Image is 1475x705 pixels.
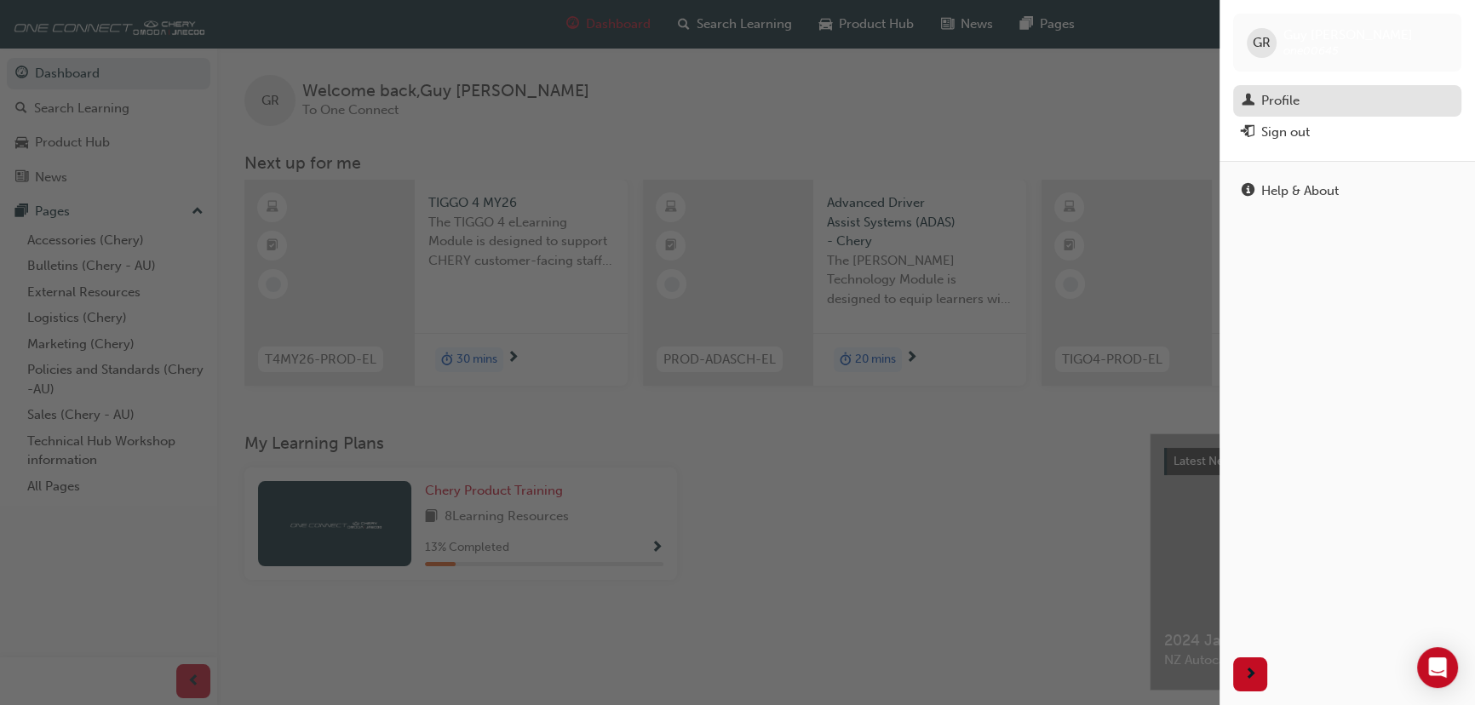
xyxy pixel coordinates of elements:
[1233,175,1461,207] a: Help & About
[1242,184,1254,199] span: info-icon
[1233,85,1461,117] a: Profile
[1261,123,1310,142] div: Sign out
[1244,664,1257,685] span: next-icon
[1242,94,1254,109] span: man-icon
[1261,181,1339,201] div: Help & About
[1261,91,1300,111] div: Profile
[1283,27,1413,43] span: Guy [PERSON_NAME]
[1233,117,1461,148] button: Sign out
[1242,125,1254,140] span: exit-icon
[1417,647,1458,688] div: Open Intercom Messenger
[1283,43,1339,58] span: one00645
[1253,33,1271,53] span: GR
